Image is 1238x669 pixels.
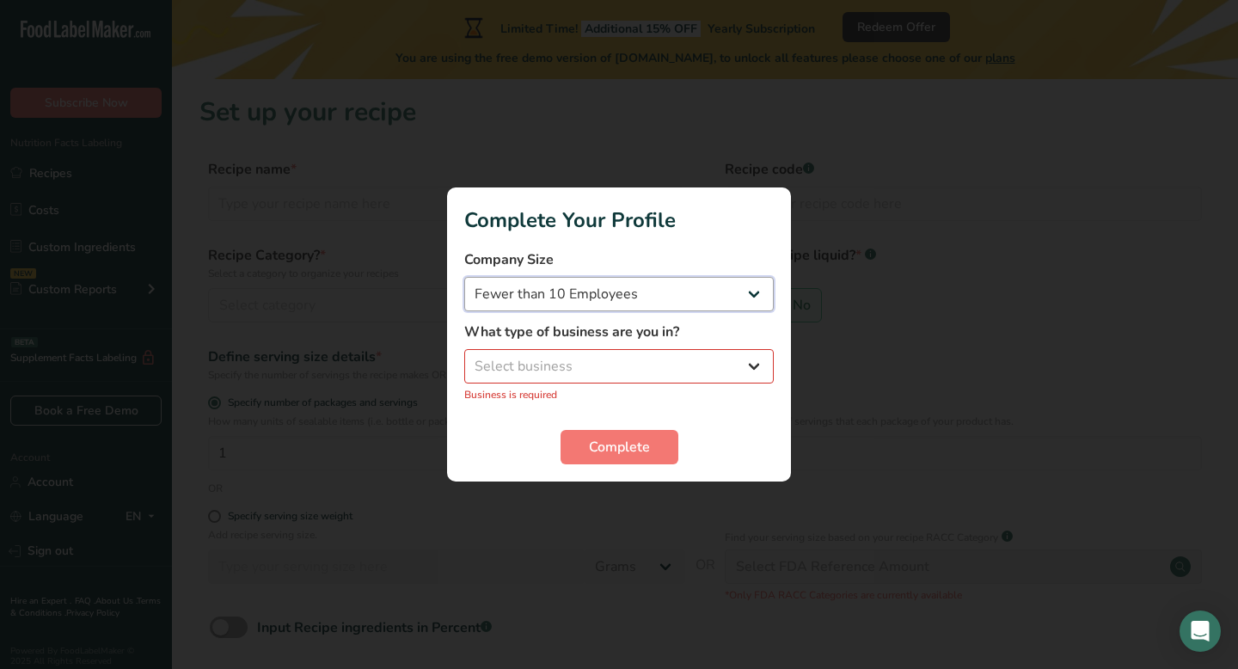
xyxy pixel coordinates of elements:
h1: Complete Your Profile [464,205,774,236]
label: What type of business are you in? [464,322,774,342]
button: Complete [561,430,678,464]
label: Company Size [464,249,774,270]
span: Complete [589,437,650,457]
div: Open Intercom Messenger [1180,611,1221,652]
p: Business is required [464,387,774,402]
